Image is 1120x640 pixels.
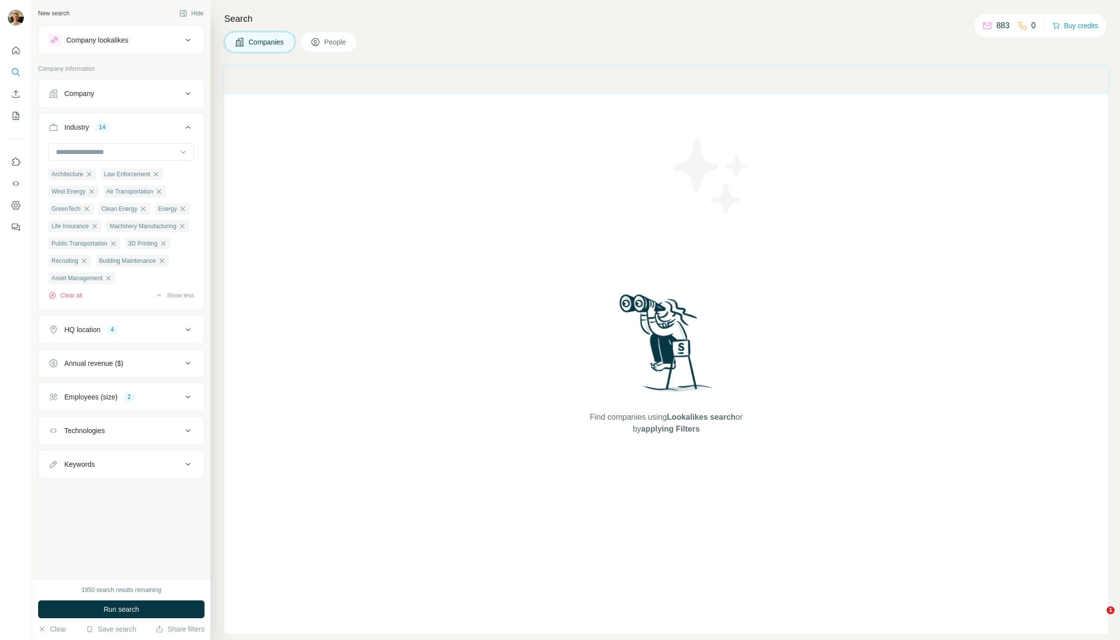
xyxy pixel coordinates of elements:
[39,115,204,143] button: Industry14
[8,10,24,26] img: Avatar
[996,20,1010,32] p: 883
[51,170,83,179] span: Architecture
[64,392,117,402] div: Employees (size)
[249,37,285,47] span: Companies
[155,291,194,300] button: Show less
[106,325,118,334] div: 4
[1107,606,1115,614] span: 1
[64,89,94,98] div: Company
[51,204,81,213] span: GreenTech
[38,64,204,73] p: Company information
[8,63,24,81] button: Search
[51,222,89,231] span: Life Insurance
[39,82,204,105] button: Company
[104,170,150,179] span: Law Enforcement
[8,153,24,171] button: Use Surfe on LinkedIn
[172,6,210,21] button: Hide
[8,197,24,214] button: Dashboard
[155,624,204,634] button: Share filters
[109,222,176,231] span: Machinery Manufacturing
[39,385,204,409] button: Employees (size)2
[8,85,24,103] button: Enrich CSV
[51,187,86,196] span: Wind Energy
[95,123,109,132] div: 14
[666,132,756,221] img: Surfe Illustration - Stars
[51,256,78,265] span: Recruiting
[39,318,204,342] button: HQ location4
[128,239,157,248] span: 3D Printing
[82,586,161,594] div: 1950 search results remaining
[64,426,105,436] div: Technologies
[123,393,135,401] div: 2
[51,274,102,283] span: Asset Management
[86,624,136,634] button: Save search
[64,325,101,335] div: HQ location
[39,351,204,375] button: Annual revenue ($)
[8,42,24,59] button: Quick start
[39,419,204,443] button: Technologies
[39,452,204,476] button: Keywords
[106,187,153,196] span: Air Transportation
[641,425,700,433] span: applying Filters
[64,459,95,469] div: Keywords
[103,604,139,614] span: Run search
[66,35,128,45] div: Company lookalikes
[224,66,1108,93] iframe: Banner
[38,9,69,18] div: New search
[324,37,347,47] span: People
[667,413,736,421] span: Lookalikes search
[99,256,156,265] span: Building Maintenance
[8,107,24,125] button: My lists
[38,624,66,634] button: Clear
[49,291,82,300] button: Clear all
[158,204,177,213] span: Energy
[38,600,204,618] button: Run search
[64,358,123,368] div: Annual revenue ($)
[51,239,107,248] span: Public Transportation
[615,292,718,402] img: Surfe Illustration - Woman searching with binoculars
[64,122,89,132] div: Industry
[8,218,24,236] button: Feedback
[8,175,24,193] button: Use Surfe API
[1031,20,1036,32] p: 0
[102,204,138,213] span: Clean Energy
[39,28,204,52] button: Company lookalikes
[587,411,745,435] span: Find companies using or by
[1086,606,1110,630] iframe: Intercom live chat
[224,12,1108,26] h4: Search
[1052,19,1098,33] button: Buy credits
